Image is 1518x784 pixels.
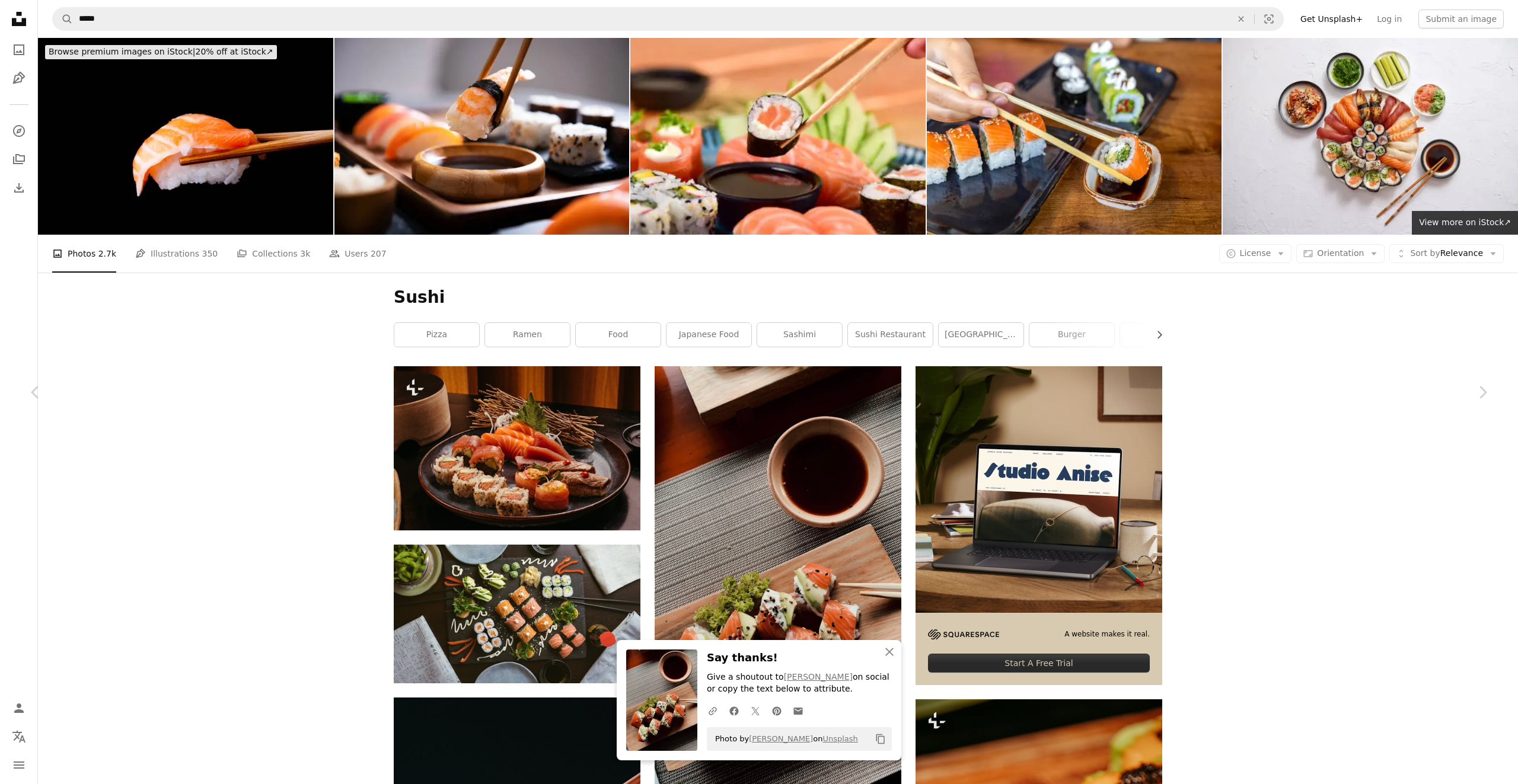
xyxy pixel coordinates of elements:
img: Chopstick with nigiri sushi piece [334,38,630,235]
button: scroll list to the right [1149,323,1162,347]
a: [PERSON_NAME] [784,672,853,681]
span: A website makes it real. [1064,629,1150,639]
img: sushi on black ceramic plate [394,545,640,683]
a: Illustrations 350 [135,235,218,273]
img: file-1705123271268-c3eaf6a79b21image [916,366,1162,613]
a: burger [1029,323,1114,347]
a: Photos [7,38,31,62]
span: View more on iStock ↗ [1419,217,1511,227]
form: Find visuals sitewide [52,7,1284,31]
span: Browse premium images on iStock | [49,47,195,56]
span: Orientation [1317,248,1364,258]
div: 20% off at iStock ↗ [45,45,277,59]
a: Share on Twitter [745,699,766,722]
a: pasta [1120,323,1205,347]
span: Photo by on [709,729,858,748]
a: Illustrations [7,66,31,90]
h1: Sushi [394,287,1162,308]
span: License [1240,248,1271,258]
button: Menu [7,753,31,777]
button: Copy to clipboard [870,729,891,749]
img: file-1705255347840-230a6ab5bca9image [928,629,999,639]
span: Relevance [1410,248,1483,260]
span: 350 [202,247,218,260]
a: Browse premium images on iStock|20% off at iStock↗ [38,38,284,66]
a: A website makes it real.Start A Free Trial [916,366,1162,686]
button: Orientation [1296,244,1385,263]
button: License [1219,244,1292,263]
a: Unsplash [822,734,857,743]
a: ramen [485,323,570,347]
a: Next [1447,335,1518,449]
a: Collections [7,148,31,171]
a: View more on iStock↗ [1412,211,1518,235]
img: Various sushi rolls placed on round ceramic plate [1223,38,1518,235]
span: 3k [300,247,310,260]
button: Language [7,725,31,748]
a: sashimi [757,323,842,347]
button: Sort byRelevance [1389,244,1504,263]
a: Collections 3k [237,235,310,273]
a: [PERSON_NAME] [749,734,813,743]
button: Search Unsplash [53,8,73,30]
img: a plate of sushi and chopsticks on a table [394,366,640,530]
a: pizza [394,323,479,347]
a: japanese food [666,323,751,347]
a: Share over email [787,699,809,722]
a: [GEOGRAPHIC_DATA] [939,323,1023,347]
button: Submit an image [1418,9,1504,28]
a: sushi on black ceramic plate [394,608,640,619]
span: 207 [371,247,387,260]
a: sushi restaurant [848,323,933,347]
img: Chopstick with sushi roll and soy sauce [927,38,1222,235]
a: Log in [1370,9,1409,28]
a: Share on Pinterest [766,699,787,722]
a: Log in / Sign up [7,696,31,720]
a: Users 207 [329,235,386,273]
h3: Say thanks! [707,649,892,667]
p: Give a shoutout to on social or copy the text below to attribute. [707,671,892,695]
button: Visual search [1255,8,1283,30]
a: sushi on white ceramic plate [655,580,901,590]
a: a plate of sushi and chopsticks on a table [394,443,640,453]
a: Share on Facebook [723,699,745,722]
a: Download History [7,176,31,200]
a: Explore [7,119,31,143]
button: Clear [1228,8,1254,30]
img: Salmon sushi by wooden chopsticks [38,38,333,235]
a: Get Unsplash+ [1293,9,1370,28]
span: Sort by [1410,248,1440,258]
a: food [576,323,661,347]
img: Top eye view closeup of women left hand holding circle fresh salmon slices on Japanese rice or su... [630,38,926,235]
div: Start A Free Trial [928,654,1150,673]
